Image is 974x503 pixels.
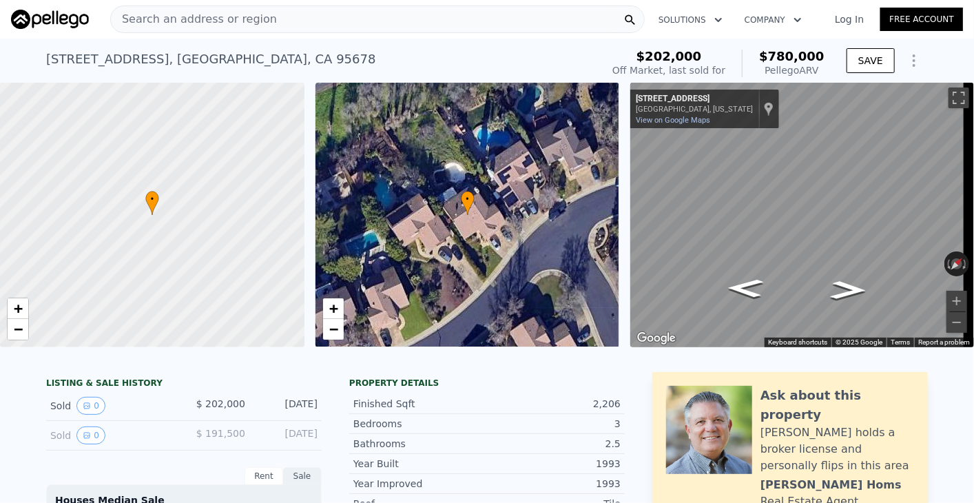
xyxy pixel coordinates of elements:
button: View historical data [76,427,105,444]
span: $780,000 [759,49,825,63]
div: 3 [487,417,621,431]
path: Go Southwest, Palmerston Loop [712,275,779,302]
a: Zoom out [323,319,344,340]
div: [PERSON_NAME] Homs [760,477,902,493]
div: Property details [349,378,625,389]
a: Zoom in [8,298,28,319]
div: Ask about this property [760,386,914,424]
div: Street View [630,83,974,347]
div: Bedrooms [353,417,487,431]
img: Pellego [11,10,89,29]
div: Sold [50,427,173,444]
button: Toggle fullscreen view [949,88,969,108]
button: Rotate clockwise [962,251,970,276]
div: Finished Sqft [353,397,487,411]
span: Search an address or region [111,11,277,28]
span: − [14,320,23,338]
button: Reset the view [944,251,969,276]
span: + [329,300,338,317]
img: Google [634,329,679,347]
div: • [461,191,475,215]
span: + [14,300,23,317]
div: 2.5 [487,437,621,451]
a: Show location on map [764,101,774,116]
path: Go Northeast, Palmerston Loop [816,276,882,304]
button: Show Options [900,47,928,74]
div: 1993 [487,457,621,471]
div: Map [630,83,974,347]
div: Year Improved [353,477,487,491]
div: LISTING & SALE HISTORY [46,378,322,391]
a: Log In [818,12,880,26]
button: Company [734,8,813,32]
div: Bathrooms [353,437,487,451]
button: Zoom out [946,312,967,333]
div: 2,206 [487,397,621,411]
span: − [329,320,338,338]
a: View on Google Maps [636,116,710,125]
span: $202,000 [636,49,702,63]
div: Rent [245,467,283,485]
span: $ 202,000 [196,398,245,409]
div: Off Market, last sold for [612,63,725,77]
a: Zoom in [323,298,344,319]
div: Sale [283,467,322,485]
div: Sold [50,397,173,415]
div: 1993 [487,477,621,491]
a: Report a problem [918,338,970,346]
button: Zoom in [946,291,967,311]
a: Free Account [880,8,963,31]
button: Rotate counterclockwise [944,251,952,276]
div: • [145,191,159,215]
div: Pellego ARV [759,63,825,77]
span: $ 191,500 [196,428,245,439]
div: Year Built [353,457,487,471]
div: [PERSON_NAME] holds a broker license and personally flips in this area [760,424,914,474]
a: Open this area in Google Maps (opens a new window) [634,329,679,347]
div: [STREET_ADDRESS] , [GEOGRAPHIC_DATA] , CA 95678 [46,50,376,69]
a: Terms (opens in new tab) [891,338,910,346]
button: Keyboard shortcuts [768,338,827,347]
div: [DATE] [256,427,318,444]
span: © 2025 Google [836,338,882,346]
div: [DATE] [256,397,318,415]
button: View historical data [76,397,105,415]
span: • [461,193,475,205]
a: Zoom out [8,319,28,340]
button: Solutions [647,8,734,32]
button: SAVE [847,48,895,73]
div: [GEOGRAPHIC_DATA], [US_STATE] [636,105,753,114]
span: • [145,193,159,205]
div: [STREET_ADDRESS] [636,94,753,105]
